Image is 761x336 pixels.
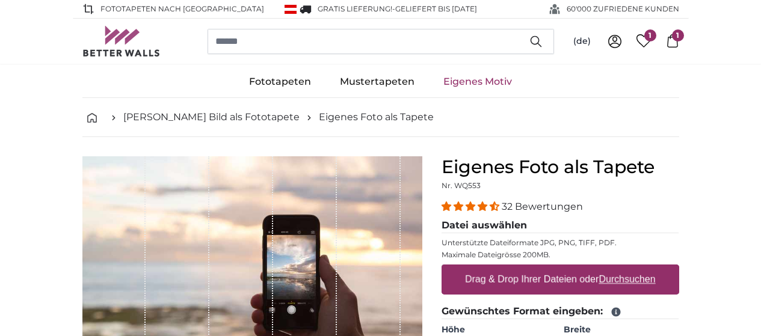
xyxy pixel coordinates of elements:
[564,31,600,52] button: (de)
[644,29,656,41] span: 1
[82,98,679,137] nav: breadcrumbs
[442,324,556,336] label: Höhe
[82,26,161,57] img: Betterwalls
[429,66,526,97] a: Eigenes Motiv
[599,274,655,284] u: Durchsuchen
[318,4,392,13] span: GRATIS Lieferung!
[442,218,679,233] legend: Datei auswählen
[392,4,477,13] span: -
[235,66,325,97] a: Fototapeten
[502,201,583,212] span: 32 Bewertungen
[442,181,481,190] span: Nr. WQ553
[567,4,679,14] span: 60'000 ZUFRIEDENE KUNDEN
[442,238,679,248] p: Unterstützte Dateiformate JPG, PNG, TIFF, PDF.
[100,4,264,14] span: Fototapeten nach [GEOGRAPHIC_DATA]
[395,4,477,13] span: Geliefert bis [DATE]
[319,110,434,124] a: Eigenes Foto als Tapete
[460,267,661,292] label: Drag & Drop Ihrer Dateien oder
[442,156,679,178] h1: Eigenes Foto als Tapete
[285,5,297,14] img: Österreich
[564,324,679,336] label: Breite
[123,110,300,124] a: [PERSON_NAME] Bild als Fototapete
[442,250,679,260] p: Maximale Dateigrösse 200MB.
[442,201,502,212] span: 4.31 stars
[325,66,429,97] a: Mustertapeten
[672,29,684,41] span: 1
[442,304,679,319] legend: Gewünschtes Format eingeben:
